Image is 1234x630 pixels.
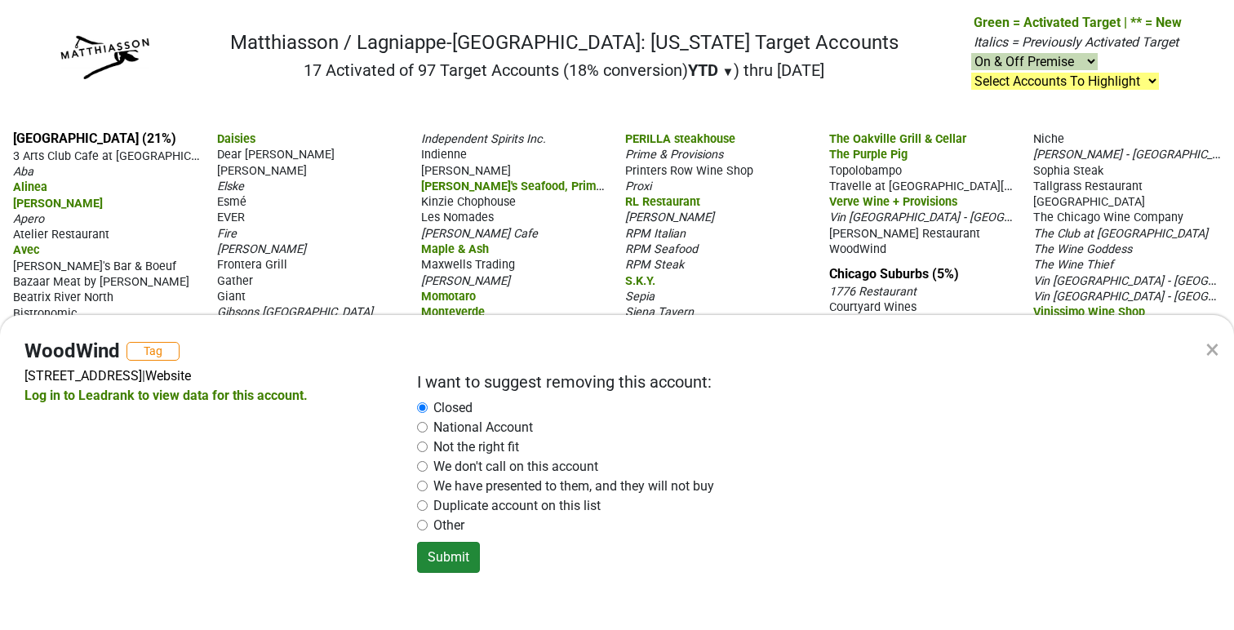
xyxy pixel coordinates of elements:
a: Website [145,368,191,384]
a: [STREET_ADDRESS] [24,368,142,384]
span: | [142,368,145,384]
label: We have presented to them, and they will not buy [433,477,714,496]
label: We don't call on this account [433,457,598,477]
h4: WoodWind [24,339,120,363]
div: × [1205,330,1219,369]
label: Duplicate account on this list [433,496,601,516]
button: Tag [127,342,180,361]
a: Log in to Leadrank to view data for this account. [24,388,308,403]
label: Closed [433,398,473,418]
label: Not the right fit [433,437,519,457]
h2: I want to suggest removing this account: [417,372,1179,392]
label: Other [433,516,464,535]
button: Submit [417,542,480,573]
label: National Account [433,418,533,437]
